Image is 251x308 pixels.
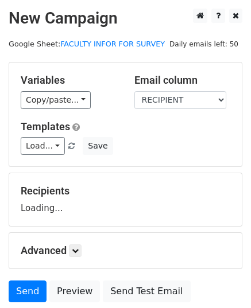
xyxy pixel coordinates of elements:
[21,91,91,109] a: Copy/paste...
[49,280,100,302] a: Preview
[165,38,242,50] span: Daily emails left: 50
[21,244,230,257] h5: Advanced
[165,40,242,48] a: Daily emails left: 50
[21,185,230,215] div: Loading...
[9,9,242,28] h2: New Campaign
[83,137,113,155] button: Save
[21,185,230,197] h5: Recipients
[60,40,165,48] a: FACULTY INFOR FOR SURVEY
[21,74,117,87] h5: Variables
[134,74,231,87] h5: Email column
[9,40,165,48] small: Google Sheet:
[21,137,65,155] a: Load...
[103,280,190,302] a: Send Test Email
[21,120,70,132] a: Templates
[9,280,47,302] a: Send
